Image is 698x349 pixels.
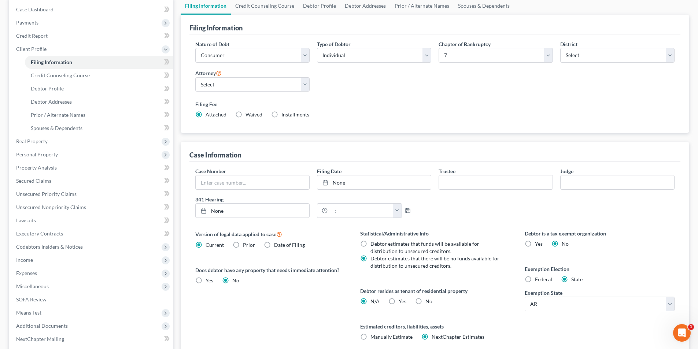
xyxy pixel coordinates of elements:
span: Credit Report [16,33,48,39]
span: NextChapter Estimates [432,334,484,340]
label: Estimated creditors, liabilities, assets [360,323,510,330]
a: Prior / Alternate Names [25,108,173,122]
span: Installments [281,111,309,118]
input: -- [439,175,553,189]
a: Property Analysis [10,161,173,174]
input: Enter case number... [196,175,309,189]
span: Debtor estimates that funds will be available for distribution to unsecured creditors. [370,241,479,254]
span: 1 [688,324,694,330]
label: Exemption Election [525,265,675,273]
span: Yes [206,277,213,283]
span: Manually Estimate [370,334,413,340]
span: Secured Claims [16,178,51,184]
span: Yes [535,241,543,247]
span: Current [206,242,224,248]
span: Expenses [16,270,37,276]
span: Real Property [16,138,48,144]
span: Prior [243,242,255,248]
a: Secured Claims [10,174,173,188]
label: Debtor is a tax exempt organization [525,230,675,237]
label: Chapter of Bankruptcy [439,40,491,48]
span: Federal [535,276,552,282]
label: Filing Fee [195,100,675,108]
span: Date of Filing [274,242,305,248]
span: NextChapter Mailing [16,336,64,342]
label: Filing Date [317,167,341,175]
span: Debtor Addresses [31,99,72,105]
span: Unsecured Priority Claims [16,191,77,197]
a: Debtor Addresses [25,95,173,108]
a: Debtor Profile [25,82,173,95]
span: SOFA Review [16,296,47,302]
a: Executory Contracts [10,227,173,240]
span: Client Profile [16,46,47,52]
span: Miscellaneous [16,283,49,289]
span: Means Test [16,309,41,316]
span: Lawsuits [16,217,36,223]
span: N/A [370,298,380,304]
span: Debtor Profile [31,85,64,92]
input: -- : -- [328,204,393,218]
label: Statistical/Administrative Info [360,230,510,237]
span: Attached [206,111,226,118]
span: Additional Documents [16,323,68,329]
label: Nature of Debt [195,40,229,48]
span: Payments [16,19,38,26]
span: Case Dashboard [16,6,53,12]
a: Lawsuits [10,214,173,227]
a: Case Dashboard [10,3,173,16]
label: Trustee [439,167,455,175]
span: Spouses & Dependents [31,125,82,131]
a: SOFA Review [10,293,173,306]
input: -- [561,175,674,189]
span: Income [16,257,33,263]
a: Unsecured Nonpriority Claims [10,201,173,214]
span: No [425,298,432,304]
div: Filing Information [189,23,243,32]
label: Debtor resides as tenant of residential property [360,287,510,295]
label: District [560,40,577,48]
a: Credit Counseling Course [25,69,173,82]
label: Type of Debtor [317,40,351,48]
label: Attorney [195,68,222,77]
span: Executory Contracts [16,230,63,237]
a: None [317,175,431,189]
label: Judge [560,167,573,175]
span: Debtor estimates that there will be no funds available for distribution to unsecured creditors. [370,255,499,269]
a: None [196,204,309,218]
span: Credit Counseling Course [31,72,90,78]
a: Unsecured Priority Claims [10,188,173,201]
a: NextChapter Mailing [10,333,173,346]
span: Filing Information [31,59,72,65]
span: No [232,277,239,283]
label: Does debtor have any property that needs immediate attention? [195,266,345,274]
label: Case Number [195,167,226,175]
span: Prior / Alternate Names [31,112,85,118]
span: Property Analysis [16,164,57,171]
label: Version of legal data applied to case [195,230,345,238]
span: Unsecured Nonpriority Claims [16,204,86,210]
iframe: Intercom live chat [673,324,691,342]
span: Personal Property [16,151,58,157]
a: Filing Information [25,56,173,69]
span: No [562,241,569,247]
label: 341 Hearing [192,196,435,203]
span: Yes [399,298,406,304]
a: Credit Report [10,29,173,42]
span: State [571,276,583,282]
span: Codebtors Insiders & Notices [16,244,83,250]
label: Exemption State [525,289,562,297]
a: Spouses & Dependents [25,122,173,135]
div: Case Information [189,151,241,159]
span: Waived [245,111,262,118]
